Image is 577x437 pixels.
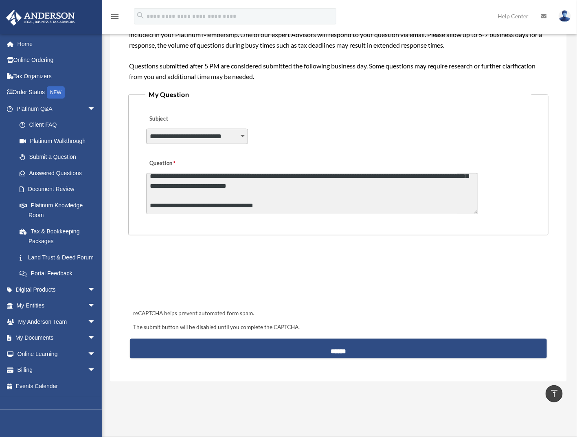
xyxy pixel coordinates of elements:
[6,101,108,117] a: Platinum Q&Aarrow_drop_down
[11,223,108,249] a: Tax & Bookkeeping Packages
[11,181,108,198] a: Document Review
[11,149,104,165] a: Submit a Question
[110,14,120,21] a: menu
[88,330,104,347] span: arrow_drop_down
[6,330,108,346] a: My Documentsarrow_drop_down
[6,36,108,52] a: Home
[546,385,563,402] a: vertical_align_top
[130,309,547,318] div: reCAPTCHA helps prevent automated form spam.
[145,89,531,100] legend: My Question
[6,52,108,68] a: Online Ordering
[11,249,108,266] a: Land Trust & Deed Forum
[4,10,77,26] img: Anderson Advisors Platinum Portal
[559,10,571,22] img: User Pic
[130,323,547,332] div: The submit button will be disabled until you complete the CAPTCHA.
[88,298,104,314] span: arrow_drop_down
[88,362,104,379] span: arrow_drop_down
[6,314,108,330] a: My Anderson Teamarrow_drop_down
[11,133,108,149] a: Platinum Walkthrough
[88,346,104,362] span: arrow_drop_down
[11,266,108,282] a: Portal Feedback
[146,113,224,125] label: Subject
[6,84,108,101] a: Order StatusNEW
[549,389,559,398] i: vertical_align_top
[6,298,108,314] a: My Entitiesarrow_drop_down
[6,378,108,394] a: Events Calendar
[11,165,108,181] a: Answered Questions
[6,346,108,362] a: Online Learningarrow_drop_down
[136,11,145,20] i: search
[88,101,104,117] span: arrow_drop_down
[11,117,108,133] a: Client FAQ
[88,281,104,298] span: arrow_drop_down
[146,158,209,169] label: Question
[110,11,120,21] i: menu
[47,86,65,99] div: NEW
[6,68,108,84] a: Tax Organizers
[88,314,104,330] span: arrow_drop_down
[6,362,108,378] a: Billingarrow_drop_down
[131,261,254,292] iframe: reCAPTCHA
[6,281,108,298] a: Digital Productsarrow_drop_down
[11,197,108,223] a: Platinum Knowledge Room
